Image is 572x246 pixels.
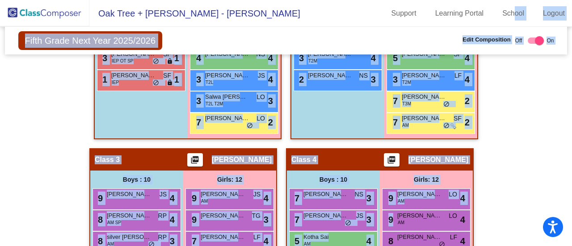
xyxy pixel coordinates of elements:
span: LF [253,233,261,242]
span: [PERSON_NAME] [402,92,446,101]
span: 3 [366,192,371,205]
span: AM [201,198,208,204]
button: Print Students Details [187,153,203,167]
span: [PERSON_NAME] [397,233,442,242]
span: JS [160,190,167,199]
span: Oak Tree + [PERSON_NAME] - [PERSON_NAME] [89,6,300,21]
span: T2L T2M [206,100,223,107]
span: 4 [465,73,470,86]
span: do_not_disturb_alt [443,101,450,108]
span: 9 [189,215,197,225]
span: SF [454,114,462,123]
span: 3 [194,75,201,84]
span: lock [167,79,173,87]
span: [PERSON_NAME] [308,71,353,80]
span: JS [258,71,265,80]
span: [PERSON_NAME] [107,190,151,199]
span: 7 [391,117,398,127]
span: T2L [206,79,213,86]
span: NS [359,71,368,80]
span: [PERSON_NAME] [212,155,272,164]
span: 3 [100,53,107,63]
span: AM [398,198,404,204]
span: 3 [194,96,201,106]
span: do_not_disturb_alt [345,220,351,227]
span: Salwa [PERSON_NAME] [205,92,250,101]
div: Girls: 12 [183,171,276,188]
span: [PERSON_NAME] [402,114,446,123]
span: 3 [366,213,371,226]
span: RP [158,233,167,242]
span: JS [356,211,363,221]
div: Girls: 12 [380,171,473,188]
span: 3 [371,73,376,86]
a: Learning Portal [428,6,491,21]
span: NS [355,190,363,199]
span: [PERSON_NAME] [201,233,245,242]
span: 2 [297,75,304,84]
button: Print Students Details [384,153,400,167]
span: IEP [112,79,119,86]
span: 9 [189,193,197,203]
span: 1 [174,73,179,86]
span: Class 4 [291,155,316,164]
span: 4 [170,213,175,226]
span: Edit Composition [463,35,511,44]
span: Kotha Sai [303,233,348,242]
span: 4 [268,51,273,65]
span: T2M [402,79,411,86]
span: 4 [465,51,470,65]
span: 2 [465,116,470,129]
span: Off [515,37,522,45]
mat-icon: picture_as_pdf [189,155,200,168]
mat-icon: picture_as_pdf [386,155,397,168]
span: [PERSON_NAME] [402,71,446,80]
span: IEP OT SP [112,58,134,64]
span: [PERSON_NAME] Aurora [107,211,151,220]
span: [PERSON_NAME] [205,71,250,80]
span: do_not_disturb_alt [443,122,450,129]
span: 8 [96,236,103,246]
span: 3 [391,75,398,84]
span: 4 [194,53,201,63]
span: 8 [386,236,393,246]
span: 9 [96,193,103,203]
span: 4 [264,192,269,205]
span: AM [398,219,404,226]
span: [PERSON_NAME] [397,190,442,199]
span: T2M [308,58,317,64]
span: T3M [402,100,411,107]
span: 3 [297,53,304,63]
span: 1 [100,75,107,84]
span: LF [450,233,457,242]
span: On [547,37,554,45]
span: [PERSON_NAME][DEMOGRAPHIC_DATA] [111,71,156,80]
span: LO [449,190,457,199]
span: Fifth Grade Next Year 2025/2026 [18,31,162,50]
span: [PERSON_NAME] [408,155,468,164]
span: [PERSON_NAME] [397,211,442,220]
span: [PERSON_NAME] [205,114,250,123]
a: School [495,6,531,21]
span: 9 [386,215,393,225]
span: 4 [268,73,273,86]
span: [PERSON_NAME] [303,190,348,199]
span: silver [PERSON_NAME] [107,233,151,242]
span: 7 [194,117,201,127]
span: 7 [292,193,299,203]
a: Logout [536,6,572,21]
span: LO [257,114,265,123]
span: 1 [174,51,179,65]
span: 7 [391,96,398,106]
div: Boys : 10 [287,171,380,188]
span: 2 [268,116,273,129]
span: 3 [268,94,273,108]
span: 9 [386,193,393,203]
span: AM SP [107,219,121,226]
span: 4 [460,192,465,205]
span: 4 [371,51,376,65]
span: 3 [264,213,269,226]
span: 5 [391,53,398,63]
span: LO [449,211,457,221]
span: 7 [189,236,197,246]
